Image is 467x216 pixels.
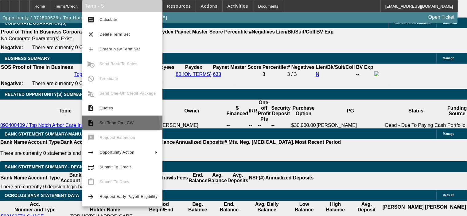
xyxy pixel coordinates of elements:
[60,172,91,184] th: Bank Account NO.
[1,45,23,50] b: Negative:
[99,194,158,199] span: Request Early Payoff Eligibility
[352,201,381,213] th: Avg. Deposit
[99,165,131,169] span: Submit To Credit
[316,29,333,34] b: BV Exp
[227,172,249,184] th: Avg. Deposits
[223,0,253,12] button: Activities
[263,65,286,70] b: Percentile
[295,139,341,145] th: Most Recent Period
[201,4,218,9] span: Actions
[188,172,208,184] th: End. Balance
[213,72,221,77] a: 633
[1,64,12,70] th: SOS
[60,139,104,145] th: Bank Account NO.
[443,57,454,60] span: Manage
[356,65,373,70] b: BV Exp
[87,16,95,23] mat-icon: calculate
[320,201,351,213] th: High Balance
[265,172,314,184] th: Annualized Deposits
[12,64,73,70] th: Proof of Time In Business
[1,36,336,42] td: No Corporate Guarantor(s) Exist
[70,201,140,213] th: Acc. Holder Name
[167,4,191,9] span: Resources
[99,150,134,155] span: Opportunity Action
[87,193,95,200] mat-icon: arrow_forward
[271,122,291,128] td: --
[150,172,176,184] th: Withdrawls
[289,201,319,213] th: Low Balance
[228,4,248,9] span: Activities
[213,65,261,70] b: Paynet Master Score
[87,163,95,171] mat-icon: credit_score
[226,100,248,122] th: $ Financed
[27,139,60,145] th: Account Type
[374,71,379,76] img: facebook-icon.png
[258,122,271,128] td: --
[356,71,373,78] td: --
[263,72,286,77] div: 3
[175,29,223,34] b: Paynet Master Score
[176,72,212,77] a: 80 (ON TERMS)
[5,193,79,198] span: OCROLUS BANK STATEMENT DATA
[258,100,271,122] th: One-off Profit Pts
[141,201,182,213] th: Period Begin/End
[1,81,23,86] b: Negative:
[158,100,226,122] th: Owner
[382,201,424,213] th: [PERSON_NAME]
[443,194,454,197] span: Refresh
[5,56,50,61] span: BUSINESS SUMMARY
[385,100,447,122] th: Status
[447,122,467,128] td: Portfolio
[249,29,275,34] b: #Negatives
[99,17,117,22] span: Calculate
[271,100,291,122] th: Security Deposit
[99,106,113,110] span: Quotes
[316,65,355,70] b: Lien/Bk/Suit/Coll
[316,72,319,77] a: N
[158,122,226,128] td: [PERSON_NAME]
[426,12,457,22] a: Open Ticket
[214,201,245,213] th: End. Balance
[99,120,134,125] span: Set Term On LCW
[287,65,314,70] b: # Negatives
[5,132,87,136] span: BANK STATEMENT SUMMARY-MANUAL
[224,139,295,145] th: # Mts. Neg. [MEDICAL_DATA].
[0,123,130,128] a: 092400409 / Top Notch Arbor Care Inc. / [PERSON_NAME]
[248,122,258,128] td: --
[291,100,316,122] th: Purchase Option
[87,119,95,127] mat-icon: description
[447,100,467,122] th: Funding Source
[276,29,315,34] b: Lien/Bk/Suit/Coll
[425,201,466,213] th: [PERSON_NAME]
[0,151,341,156] p: There are currently 0 statements and 0 details entered on this opportunity
[226,122,248,128] td: --
[27,172,60,184] th: Account Type
[74,72,131,77] a: Top Notch Arbor Care Inc.
[2,15,167,20] span: Opportunity / 072500539 / Top Notch Arbor Care Inc. / [PERSON_NAME]
[1,29,62,35] th: Proof of Time In Business
[99,47,140,51] span: Create New Term Set
[162,0,196,12] button: Resources
[248,100,258,122] th: IRR
[316,122,385,128] td: [PERSON_NAME]
[32,81,162,86] span: There are currently 0 Comments entered on this opportunity
[5,92,86,97] span: RELATED OPPORTUNITY(S) SUMMARY
[87,31,95,38] mat-icon: clear
[87,149,95,156] mat-icon: arrow_right_alt
[291,122,316,128] td: $30,000.00
[177,172,188,184] th: Fees
[1,201,69,213] th: Acc. Number and Type
[385,122,447,128] td: Dead - Due To Paying Cash
[196,0,222,12] button: Actions
[5,164,107,169] span: Bank Statement Summary - Decision Logic
[316,100,385,122] th: PG
[443,132,454,135] span: Manage
[156,29,173,34] b: Paydex
[185,65,202,70] b: Paydex
[175,139,224,145] th: Annualized Deposits
[224,29,247,34] b: Percentile
[32,45,162,50] span: There are currently 0 Comments entered on this opportunity
[287,72,314,77] div: 3 / 3
[245,201,289,213] th: Avg. Daily Balance
[182,201,213,213] th: Beg. Balance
